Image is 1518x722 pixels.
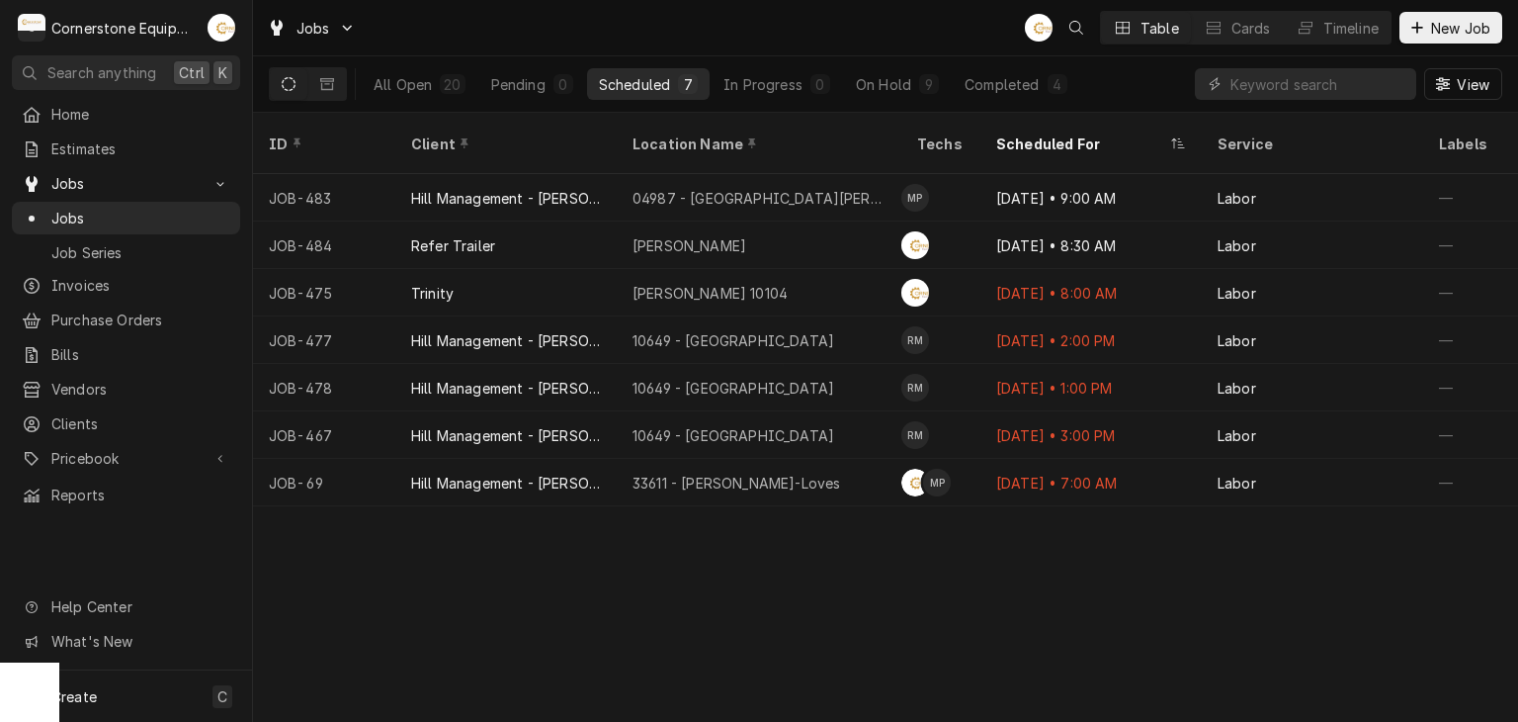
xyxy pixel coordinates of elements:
div: 33611 - [PERSON_NAME]-Loves [632,473,840,494]
div: 0 [814,74,826,95]
a: Go to Pricebook [12,442,240,475]
div: RM [901,421,929,449]
div: [PERSON_NAME] 10104 [632,283,788,304]
div: [DATE] • 8:00 AM [980,269,1202,316]
div: Hill Management - [PERSON_NAME] [411,473,601,494]
div: Labor [1218,235,1256,256]
div: Table [1140,18,1179,39]
div: 0 [557,74,569,95]
div: Cards [1231,18,1271,39]
div: Labor [1218,425,1256,446]
div: Matthew Pennington's Avatar [923,469,951,496]
div: [DATE] • 9:00 AM [980,174,1202,222]
div: JOB-483 [253,174,395,222]
div: Client [411,134,597,154]
div: Timeline [1323,18,1379,39]
div: JOB-467 [253,411,395,459]
div: 10649 - [GEOGRAPHIC_DATA] [632,378,834,399]
div: Scheduled [599,74,670,95]
div: Scheduled For [996,134,1166,154]
span: Clients [51,413,230,434]
div: Hill Management - [PERSON_NAME] [411,330,601,351]
div: [DATE] • 3:00 PM [980,411,1202,459]
div: Andrew Buigues's Avatar [901,279,929,307]
div: Labor [1218,283,1256,304]
span: Home [51,104,230,125]
button: Search anythingCtrlK [12,55,240,90]
div: Completed [965,74,1039,95]
div: 10649 - [GEOGRAPHIC_DATA] [632,425,834,446]
span: Vendors [51,379,230,400]
div: 9 [923,74,935,95]
div: In Progress [723,74,802,95]
span: Purchase Orders [51,310,230,330]
div: AB [901,469,929,496]
div: Labor [1218,378,1256,399]
div: Trinity [411,283,454,304]
span: Help Center [51,596,228,617]
a: Go to What's New [12,625,240,658]
div: Techs [917,134,965,154]
div: Roberto Martinez's Avatar [901,374,929,402]
div: Refer Trailer [411,235,495,256]
div: RM [901,374,929,402]
div: RM [901,326,929,354]
span: Search anything [47,62,156,83]
span: Job Series [51,242,230,263]
a: Job Series [12,236,240,269]
div: Hill Management - [PERSON_NAME] [411,425,601,446]
div: Andrew Buigues's Avatar [208,14,235,42]
a: Invoices [12,269,240,302]
div: 4 [1052,74,1063,95]
a: Estimates [12,133,240,165]
span: Jobs [51,173,201,194]
input: Keyword search [1230,68,1406,100]
div: JOB-478 [253,364,395,411]
div: Matthew Pennington's Avatar [901,184,929,212]
div: AB [208,14,235,42]
div: Andrew Buigues's Avatar [901,469,929,496]
span: Ctrl [179,62,205,83]
a: Home [12,98,240,131]
span: What's New [51,631,228,652]
span: View [1453,74,1493,95]
a: Purchase Orders [12,304,240,336]
a: Go to Jobs [12,167,240,200]
button: New Job [1399,12,1502,44]
div: Hill Management - [PERSON_NAME] [411,378,601,399]
span: Create [51,688,97,705]
button: View [1424,68,1502,100]
div: C [18,14,45,42]
div: [DATE] • 8:30 AM [980,222,1202,269]
div: ID [269,134,376,154]
a: Vendors [12,373,240,406]
div: AB [1025,14,1053,42]
div: [DATE] • 2:00 PM [980,316,1202,364]
div: 20 [444,74,461,95]
span: K [218,62,227,83]
a: Go to Jobs [259,12,364,45]
span: New Job [1427,18,1494,39]
button: Open search [1060,12,1092,44]
div: On Hold [856,74,911,95]
span: Jobs [51,208,230,228]
div: Pending [491,74,546,95]
div: Labor [1218,330,1256,351]
span: Estimates [51,138,230,159]
div: AB [901,279,929,307]
div: Cornerstone Equipment Repair, LLC's Avatar [18,14,45,42]
div: [PERSON_NAME] [632,235,746,256]
div: JOB-69 [253,459,395,506]
a: Reports [12,479,240,511]
div: Service [1218,134,1403,154]
a: Bills [12,338,240,371]
div: All Open [374,74,432,95]
span: C [217,686,227,707]
div: [DATE] • 1:00 PM [980,364,1202,411]
div: MP [923,469,951,496]
div: Andrew Buigues's Avatar [1025,14,1053,42]
div: 10649 - [GEOGRAPHIC_DATA] [632,330,834,351]
div: JOB-477 [253,316,395,364]
div: JOB-484 [253,222,395,269]
div: Hill Management - [PERSON_NAME] [411,188,601,209]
